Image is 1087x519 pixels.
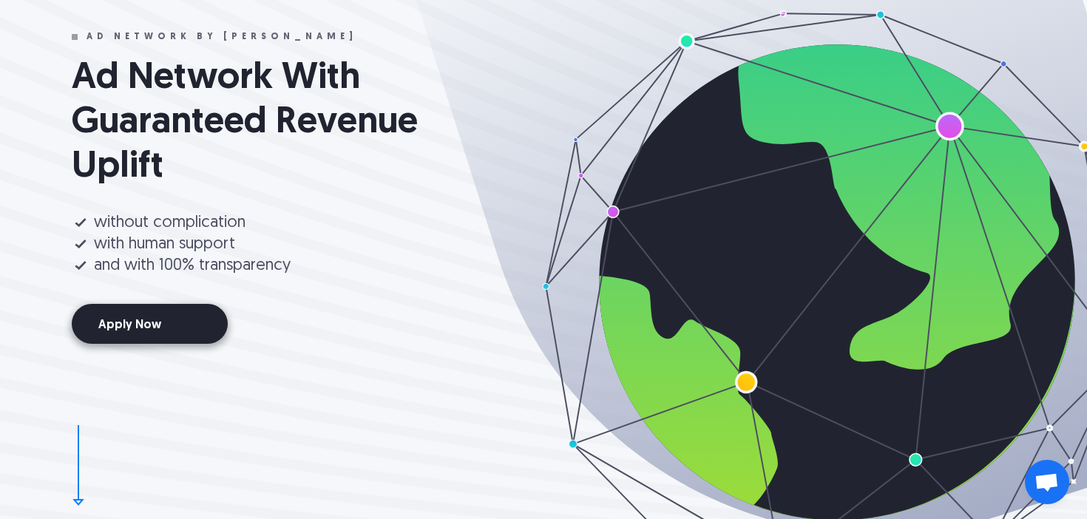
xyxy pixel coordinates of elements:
div: and with 100% transparency [94,255,291,278]
div: with human support [94,234,235,257]
div: without complication [94,212,245,235]
a: Apply Now [72,304,228,344]
h1: Ad Network With Guaranteed Revenue Uplift [72,57,441,190]
div: AD NETWORK by [PERSON_NAME] [87,32,357,42]
a: Open chat [1025,460,1069,504]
